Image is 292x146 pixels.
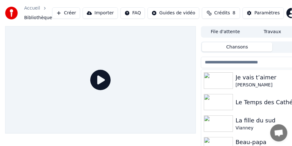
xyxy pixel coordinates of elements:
button: FAQ [121,7,145,19]
div: Paramètres [254,10,280,16]
a: Accueil [24,5,40,11]
img: youka [5,7,18,19]
span: Crédits [214,10,230,16]
a: Ouvrir le chat [270,124,288,142]
nav: breadcrumb [24,5,52,21]
button: Crédits8 [202,7,240,19]
button: File d'attente [202,27,249,36]
button: Créer [52,7,80,19]
span: 8 [233,10,236,16]
span: Bibliothèque [24,15,52,21]
button: Importer [83,7,118,19]
button: Paramètres [243,7,284,19]
button: Chansons [202,42,273,52]
button: Guides de vidéo [148,7,199,19]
